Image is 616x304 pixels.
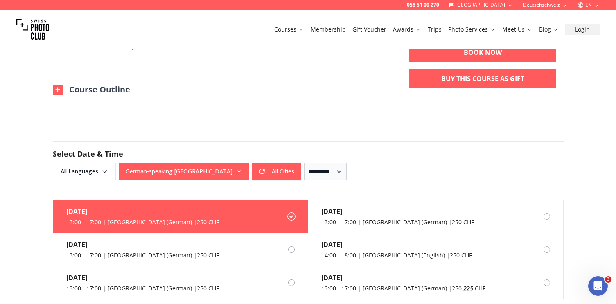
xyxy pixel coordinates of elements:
button: Trips [424,24,445,35]
button: Gift Voucher [349,24,390,35]
b: Buy This Course As Gift [441,74,524,83]
div: [DATE] [66,273,219,283]
div: 13:00 - 17:00 | [GEOGRAPHIC_DATA] (German) | 250 CHF [321,218,474,226]
button: Photo Services [445,24,499,35]
div: [DATE] [66,240,219,250]
img: Swiss photo club [16,13,49,46]
a: Gift Voucher [352,25,386,34]
img: Outline Close [53,85,63,95]
a: Membership [311,25,346,34]
a: Trips [428,25,442,34]
button: Membership [307,24,349,35]
button: German-speaking [GEOGRAPHIC_DATA] [119,163,249,180]
span: All Languages [54,164,115,179]
a: BOOK NOW [409,43,557,62]
div: [DATE] [321,240,472,250]
div: 13:00 - 17:00 | [GEOGRAPHIC_DATA] (German) | 250 CHF [66,284,219,293]
a: Courses [274,25,304,34]
a: 058 51 00 270 [407,2,439,8]
iframe: Intercom live chat [588,276,608,296]
button: Awards [390,24,424,35]
em: 225 [463,284,473,292]
a: Buy This Course As Gift [409,69,557,88]
button: Blog [536,24,562,35]
a: Blog [539,25,559,34]
div: 13:00 - 17:00 | [GEOGRAPHIC_DATA] (German) | CHF [321,284,485,293]
a: Photo Services [448,25,496,34]
a: Awards [393,25,421,34]
b: BOOK NOW [464,47,502,57]
div: [DATE] [321,207,474,216]
div: 13:00 - 17:00 | [GEOGRAPHIC_DATA] (German) | 250 CHF [66,218,219,226]
button: Meet Us [499,24,536,35]
button: All Cities [252,163,301,180]
a: Meet Us [502,25,533,34]
div: [DATE] [321,273,485,283]
button: Course Outline [53,84,130,95]
button: Login [565,24,600,35]
div: 14:00 - 18:00 | [GEOGRAPHIC_DATA] (English) | 250 CHF [321,251,472,259]
span: 3 [605,276,611,283]
div: 13:00 - 17:00 | [GEOGRAPHIC_DATA] (German) | 250 CHF [66,251,219,259]
button: Courses [271,24,307,35]
div: [DATE] [66,207,219,216]
span: 250 [452,284,462,292]
h2: Select Date & Time [53,148,564,160]
button: All Languages [53,163,116,180]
